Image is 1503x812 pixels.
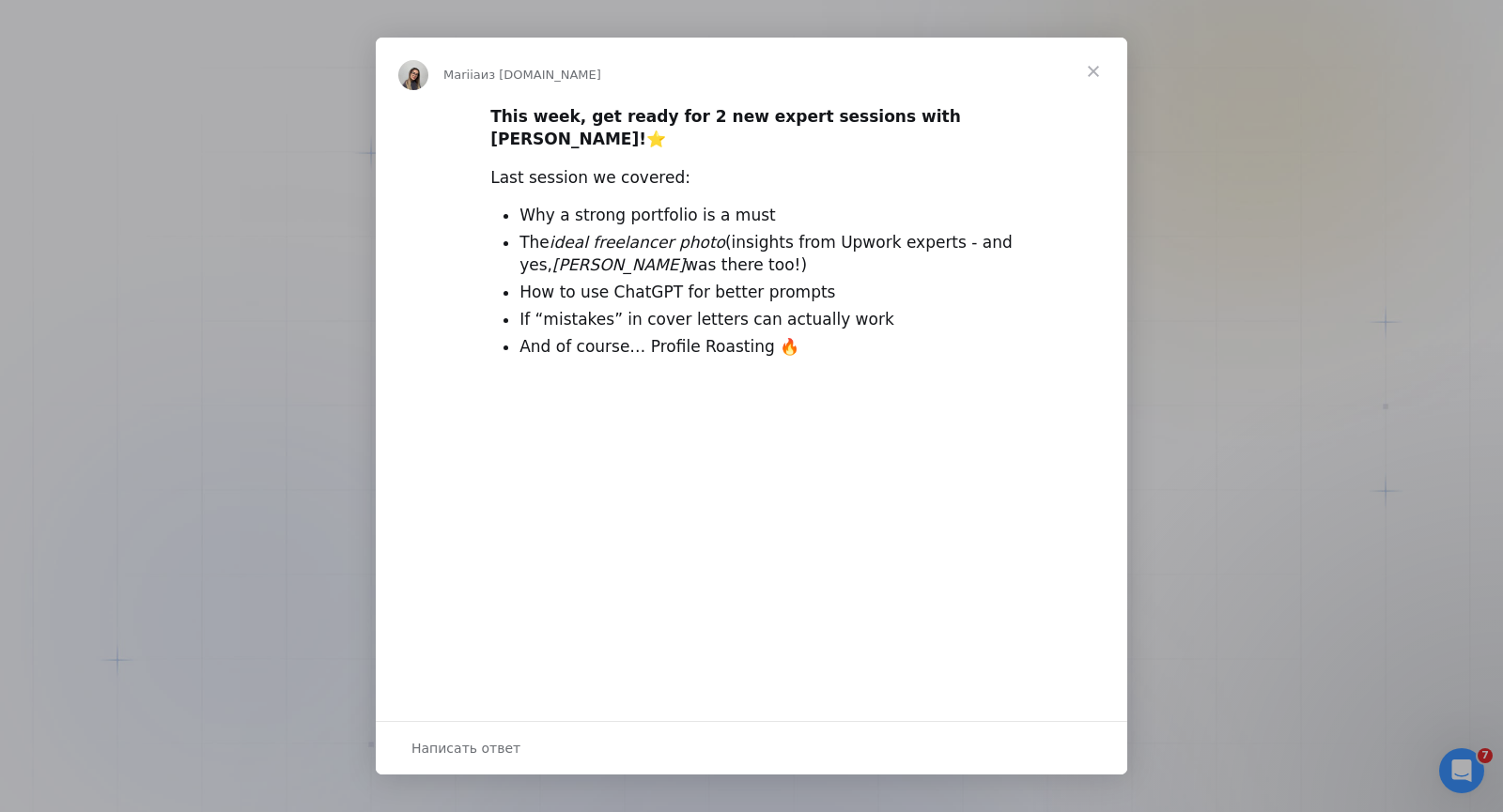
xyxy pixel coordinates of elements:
b: This week, get ready for 2 new expert sessions with [PERSON_NAME]! [490,107,961,148]
li: How to use ChatGPT for better prompts [519,282,1013,304]
li: And of course… Profile Roasting 🔥 [519,336,1013,359]
li: If “mistakes” in cover letters can actually work [519,309,1013,331]
li: The (insights from Upwork experts - and yes, was there too!) [519,232,1013,277]
img: Profile image for Mariia [398,60,428,90]
li: Why a strong portfolio is a must [519,205,1013,227]
span: Mariia [443,68,481,82]
i: [PERSON_NAME] [552,255,685,274]
span: Закрыть [1060,38,1127,105]
div: Открыть разговор и ответить [376,721,1127,774]
div: ⭐️ [490,106,1013,151]
div: Last session we covered: [490,167,1013,190]
span: Написать ответ [411,736,520,760]
i: ideal freelancer photo [550,233,725,252]
span: из [DOMAIN_NAME] [481,68,601,82]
